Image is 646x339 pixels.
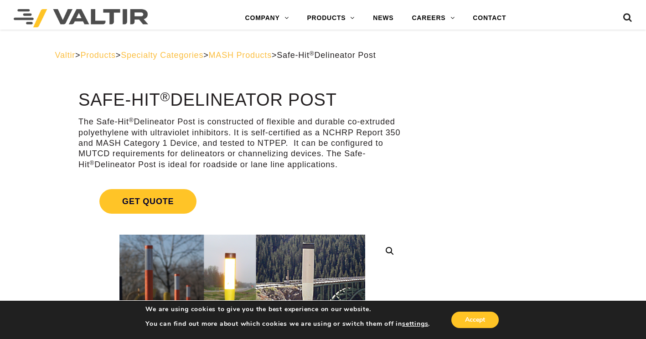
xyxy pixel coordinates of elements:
[145,305,430,313] p: We are using cookies to give you the best experience on our website.
[402,320,428,328] button: settings
[78,91,406,110] h1: Safe-Hit Delineator Post
[121,51,203,60] a: Specialty Categories
[80,51,115,60] a: Products
[78,117,406,170] p: The Safe-Hit Delineator Post is constructed of flexible and durable co-extruded polyethylene with...
[451,312,499,328] button: Accept
[78,178,406,225] a: Get Quote
[129,117,134,123] sup: ®
[403,9,464,27] a: CAREERS
[145,320,430,328] p: You can find out more about which cookies we are using or switch them off in .
[89,159,94,166] sup: ®
[209,51,272,60] a: MASH Products
[298,9,364,27] a: PRODUCTS
[99,189,196,214] span: Get Quote
[310,50,315,57] sup: ®
[55,51,75,60] a: Valtir
[464,9,515,27] a: CONTACT
[277,51,376,60] span: Safe-Hit Delineator Post
[160,89,171,104] sup: ®
[236,9,298,27] a: COMPANY
[55,50,591,61] div: > > > >
[364,9,403,27] a: NEWS
[14,9,148,27] img: Valtir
